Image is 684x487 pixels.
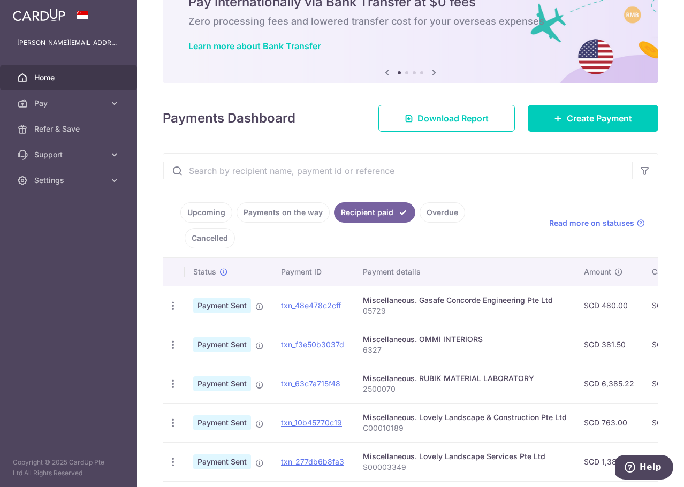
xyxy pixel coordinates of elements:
[34,149,105,160] span: Support
[193,267,216,277] span: Status
[528,105,658,132] a: Create Payment
[549,218,645,229] a: Read more on statuses
[363,334,567,345] div: Miscellaneous. OMMI INTERIORS
[281,457,344,466] a: txn_277db6b8fa3
[188,41,321,51] a: Learn more about Bank Transfer
[334,202,415,223] a: Recipient paid
[188,15,633,28] h6: Zero processing fees and lowered transfer cost for your overseas expenses
[17,37,120,48] p: [PERSON_NAME][EMAIL_ADDRESS][DOMAIN_NAME]
[575,325,643,364] td: SGD 381.50
[363,345,567,355] p: 6327
[575,403,643,442] td: SGD 763.00
[281,418,342,427] a: txn_10b45770c19
[363,306,567,316] p: 05729
[575,286,643,325] td: SGD 480.00
[13,9,65,21] img: CardUp
[354,258,575,286] th: Payment details
[34,72,105,83] span: Home
[193,298,251,313] span: Payment Sent
[281,340,344,349] a: txn_f3e50b3037d
[363,462,567,473] p: S00003349
[34,98,105,109] span: Pay
[163,109,295,128] h4: Payments Dashboard
[34,124,105,134] span: Refer & Save
[193,415,251,430] span: Payment Sent
[615,455,673,482] iframe: Opens a widget where you can find more information
[584,267,611,277] span: Amount
[237,202,330,223] a: Payments on the way
[378,105,515,132] a: Download Report
[363,451,567,462] div: Miscellaneous. Lovely Landscape Services Pte Ltd
[420,202,465,223] a: Overdue
[363,295,567,306] div: Miscellaneous. Gasafe Concorde Engineering Pte Ltd
[281,301,341,310] a: txn_48e478c2cff
[575,442,643,481] td: SGD 1,380.00
[363,373,567,384] div: Miscellaneous. RUBIK MATERIAL LABORATORY
[34,175,105,186] span: Settings
[549,218,634,229] span: Read more on statuses
[567,112,632,125] span: Create Payment
[185,228,235,248] a: Cancelled
[193,337,251,352] span: Payment Sent
[363,423,567,433] p: C00010189
[575,364,643,403] td: SGD 6,385.22
[272,258,354,286] th: Payment ID
[281,379,340,388] a: txn_63c7a715f48
[180,202,232,223] a: Upcoming
[193,376,251,391] span: Payment Sent
[193,454,251,469] span: Payment Sent
[163,154,632,188] input: Search by recipient name, payment id or reference
[363,384,567,394] p: 2500070
[417,112,489,125] span: Download Report
[363,412,567,423] div: Miscellaneous. Lovely Landscape & Construction Pte Ltd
